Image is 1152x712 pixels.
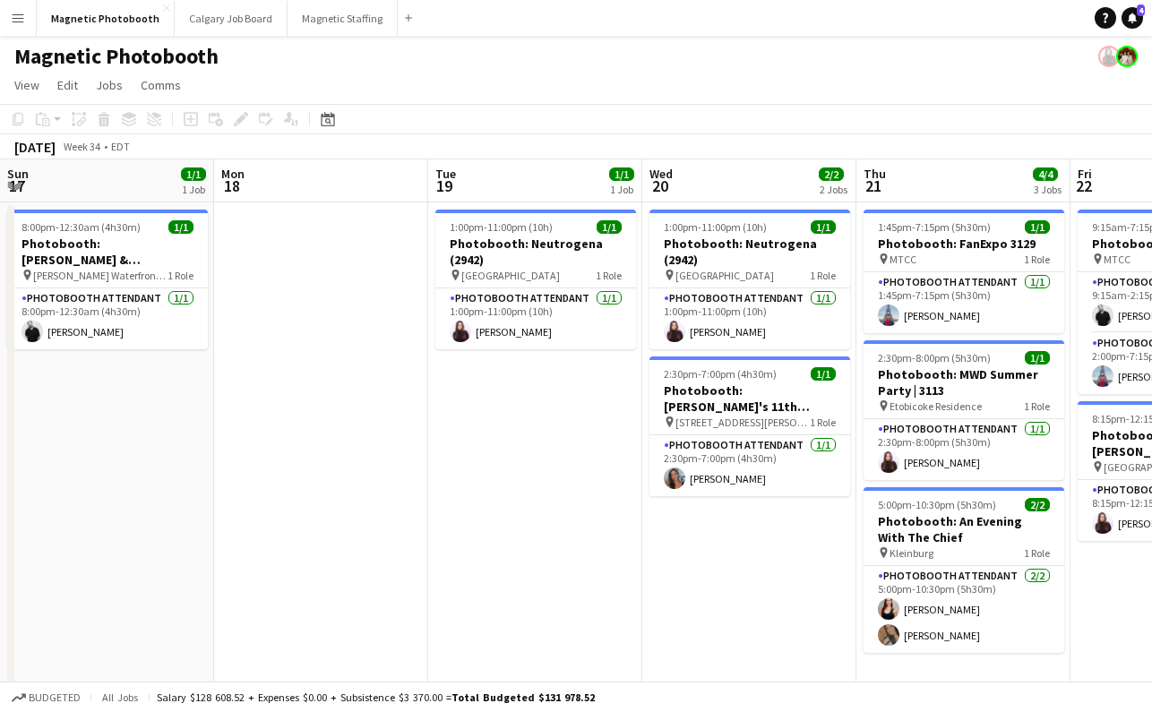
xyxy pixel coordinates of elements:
app-job-card: 8:00pm-12:30am (4h30m) (Mon)1/1Photobooth: [PERSON_NAME] & [PERSON_NAME] (2891) [PERSON_NAME] Wat... [7,210,208,349]
span: Edit [57,77,78,93]
span: 2:30pm-7:00pm (4h30m) [664,367,777,381]
span: Budgeted [29,691,81,704]
div: 1 Job [182,183,205,196]
span: 1 Role [810,416,836,429]
span: 1/1 [1025,351,1050,365]
app-card-role: Photobooth Attendant1/11:45pm-7:15pm (5h30m)[PERSON_NAME] [864,272,1064,333]
span: 1 Role [596,269,622,282]
span: 18 [219,176,245,196]
span: Comms [141,77,181,93]
button: Magnetic Staffing [288,1,398,36]
span: 1 Role [810,269,836,282]
span: 1/1 [1025,220,1050,234]
span: 1/1 [811,220,836,234]
span: Wed [649,166,673,182]
app-job-card: 1:00pm-11:00pm (10h)1/1Photobooth: Neutrogena (2942) [GEOGRAPHIC_DATA]1 RolePhotobooth Attendant1... [435,210,636,349]
h3: Photobooth: Neutrogena (2942) [649,236,850,268]
span: Tue [435,166,456,182]
div: Salary $128 608.52 + Expenses $0.00 + Subsistence $3 370.00 = [157,691,595,704]
span: Week 34 [59,140,104,153]
span: Jobs [96,77,123,93]
button: Budgeted [9,688,83,708]
span: 1 Role [1024,546,1050,560]
span: 20 [647,176,673,196]
span: 1/1 [811,367,836,381]
span: 1:00pm-11:00pm (10h) [450,220,553,234]
span: 1 Role [1024,253,1050,266]
app-user-avatar: Kara & Monika [1116,46,1138,67]
app-job-card: 2:30pm-7:00pm (4h30m)1/1Photobooth: [PERSON_NAME]'s 11th Birthday (3104) [STREET_ADDRESS][PERSON_... [649,356,850,496]
h3: Photobooth: [PERSON_NAME] & [PERSON_NAME] (2891) [7,236,208,268]
button: Magnetic Photobooth [37,1,175,36]
span: [GEOGRAPHIC_DATA] [461,269,560,282]
div: 2 Jobs [820,183,847,196]
span: 1:45pm-7:15pm (5h30m) [878,220,991,234]
span: 22 [1075,176,1092,196]
h3: Photobooth: [PERSON_NAME]'s 11th Birthday (3104) [649,382,850,415]
button: Calgary Job Board [175,1,288,36]
span: 1/1 [609,167,634,181]
a: Jobs [89,73,130,97]
div: 1 Job [610,183,633,196]
span: 4 [1137,4,1145,16]
span: 2/2 [819,167,844,181]
h1: Magnetic Photobooth [14,43,219,70]
span: View [14,77,39,93]
span: Kleinburg [890,546,933,560]
span: Mon [221,166,245,182]
app-job-card: 1:00pm-11:00pm (10h)1/1Photobooth: Neutrogena (2942) [GEOGRAPHIC_DATA]1 RolePhotobooth Attendant1... [649,210,850,349]
div: 3 Jobs [1034,183,1062,196]
span: Sun [7,166,29,182]
span: Thu [864,166,886,182]
span: 17 [4,176,29,196]
span: [PERSON_NAME] Waterfront Estate [33,269,168,282]
span: 1:00pm-11:00pm (10h) [664,220,767,234]
div: [DATE] [14,138,56,156]
span: 1 Role [168,269,193,282]
span: [GEOGRAPHIC_DATA] [675,269,774,282]
app-card-role: Photobooth Attendant1/11:00pm-11:00pm (10h)[PERSON_NAME] [435,288,636,349]
span: 2:30pm-8:00pm (5h30m) [878,351,991,365]
app-job-card: 5:00pm-10:30pm (5h30m)2/2Photobooth: An Evening With The Chief Kleinburg1 RolePhotobooth Attendan... [864,487,1064,653]
span: MTCC [890,253,916,266]
h3: Photobooth: FanExpo 3129 [864,236,1064,252]
h3: Photobooth: MWD Summer Party | 3113 [864,366,1064,399]
span: 1/1 [181,167,206,181]
div: EDT [111,140,130,153]
app-card-role: Photobooth Attendant1/11:00pm-11:00pm (10h)[PERSON_NAME] [649,288,850,349]
span: 1/1 [597,220,622,234]
app-job-card: 2:30pm-8:00pm (5h30m)1/1Photobooth: MWD Summer Party | 3113 Etobicoke Residence1 RolePhotobooth A... [864,340,1064,480]
span: [STREET_ADDRESS][PERSON_NAME] [675,416,810,429]
span: Total Budgeted $131 978.52 [451,691,595,704]
app-card-role: Photobooth Attendant2/25:00pm-10:30pm (5h30m)[PERSON_NAME][PERSON_NAME] [864,566,1064,653]
a: 4 [1122,7,1143,29]
a: View [7,73,47,97]
span: MTCC [1104,253,1131,266]
app-job-card: 1:45pm-7:15pm (5h30m)1/1Photobooth: FanExpo 3129 MTCC1 RolePhotobooth Attendant1/11:45pm-7:15pm (... [864,210,1064,333]
span: 1/1 [168,220,193,234]
span: 5:00pm-10:30pm (5h30m) [878,498,996,511]
app-card-role: Photobooth Attendant1/18:00pm-12:30am (4h30m)[PERSON_NAME] [7,288,208,349]
h3: Photobooth: An Evening With The Chief [864,513,1064,545]
span: All jobs [99,691,142,704]
span: 21 [861,176,886,196]
span: 8:00pm-12:30am (4h30m) (Mon) [21,220,168,234]
h3: Photobooth: Neutrogena (2942) [435,236,636,268]
a: Comms [133,73,188,97]
span: Fri [1078,166,1092,182]
span: 2/2 [1025,498,1050,511]
span: 1 Role [1024,399,1050,413]
app-card-role: Photobooth Attendant1/12:30pm-8:00pm (5h30m)[PERSON_NAME] [864,419,1064,480]
app-user-avatar: Maria Lopes [1098,46,1120,67]
app-card-role: Photobooth Attendant1/12:30pm-7:00pm (4h30m)[PERSON_NAME] [649,435,850,496]
a: Edit [50,73,85,97]
span: 4/4 [1033,167,1058,181]
span: Etobicoke Residence [890,399,982,413]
